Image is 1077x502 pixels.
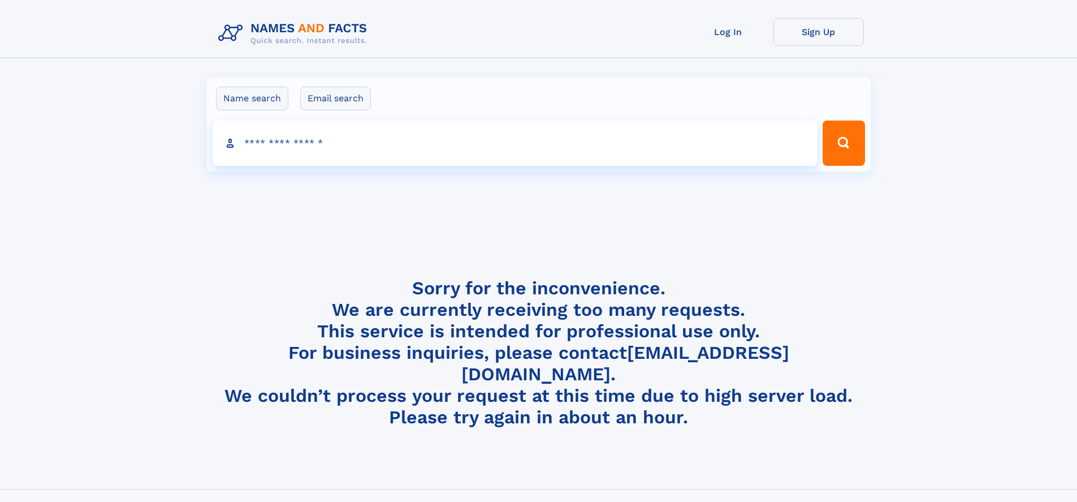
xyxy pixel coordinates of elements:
[461,342,789,385] a: [EMAIL_ADDRESS][DOMAIN_NAME]
[213,121,818,166] input: search input
[214,18,377,49] img: Logo Names and Facts
[683,18,773,46] a: Log In
[216,87,288,110] label: Name search
[300,87,371,110] label: Email search
[214,277,864,428] h4: Sorry for the inconvenience. We are currently receiving too many requests. This service is intend...
[773,18,864,46] a: Sign Up
[823,121,864,166] button: Search Button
